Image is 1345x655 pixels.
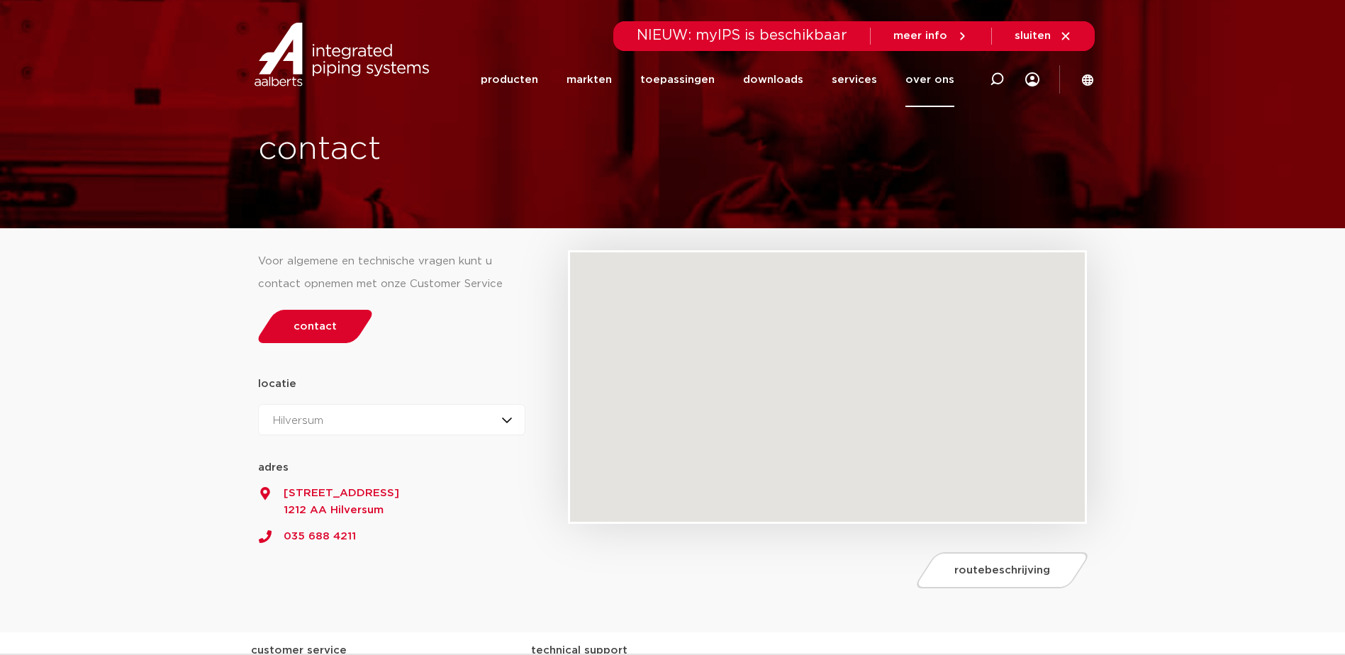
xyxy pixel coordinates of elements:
div: Voor algemene en technische vragen kunt u contact opnemen met onze Customer Service [258,250,526,296]
a: toepassingen [640,52,715,107]
a: services [832,52,877,107]
a: downloads [743,52,803,107]
nav: Menu [481,52,954,107]
h1: contact [258,127,725,172]
span: sluiten [1015,30,1051,41]
span: routebeschrijving [954,565,1050,576]
a: over ons [905,52,954,107]
a: markten [567,52,612,107]
span: NIEUW: myIPS is beschikbaar [637,28,847,43]
span: Hilversum [273,415,323,426]
a: sluiten [1015,30,1072,43]
a: contact [254,310,376,343]
a: producten [481,52,538,107]
a: routebeschrijving [913,552,1092,588]
strong: locatie [258,379,296,389]
span: meer info [893,30,947,41]
a: meer info [893,30,969,43]
span: contact [294,321,337,332]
